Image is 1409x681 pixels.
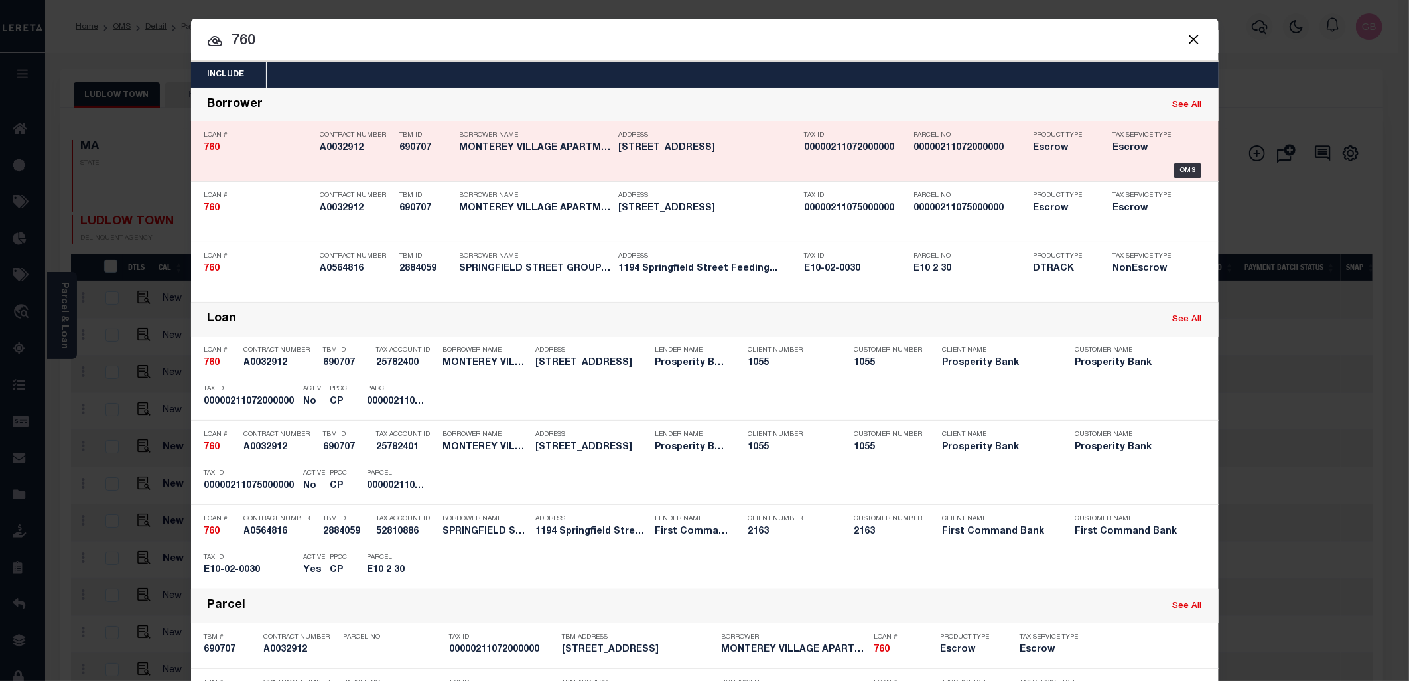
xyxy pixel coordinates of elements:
[805,192,907,200] p: Tax ID
[1020,633,1080,641] p: Tax Service Type
[304,481,324,492] h5: No
[320,131,393,139] p: Contract Number
[536,442,649,453] h5: 2930 KINGS ROAD Dallas, TX 75219
[874,633,934,641] p: Loan #
[204,264,220,273] strong: 760
[330,396,348,408] h5: CP
[536,346,649,354] p: Address
[874,644,934,656] h5: 760
[914,131,1027,139] p: Parcel No
[460,264,612,275] h5: SPRINGFIELD STREET GROUP, LLC
[204,443,220,452] strong: 760
[655,358,728,369] h5: Prosperity Bank
[324,358,370,369] h5: 690707
[400,192,453,200] p: TBM ID
[244,431,317,439] p: Contract Number
[244,346,317,354] p: Contract Number
[941,644,1000,656] h5: Escrow
[324,442,370,453] h5: 690707
[330,565,348,576] h5: CP
[460,143,612,154] h5: MONTEREY VILLAGE APARTMENTS LLC
[304,396,324,408] h5: No
[805,203,907,214] h5: 00000211075000000
[943,346,1055,354] p: Client Name
[204,515,237,523] p: Loan #
[655,526,728,538] h5: First Command Bank
[204,396,297,408] h5: 00000211072000000
[204,203,314,214] h5: 760
[400,252,453,260] p: TBM ID
[204,204,220,213] strong: 760
[1075,515,1188,523] p: Customer Name
[854,358,921,369] h5: 1055
[204,527,220,536] strong: 760
[854,346,923,354] p: Customer Number
[854,431,923,439] p: Customer Number
[619,143,798,154] h5: 2930 KINGS RD DALLAS,TX 75219-1253
[1075,526,1188,538] h5: First Command Bank
[619,252,798,260] p: Address
[304,554,326,562] p: Active
[204,442,237,453] h5: 760
[204,554,297,562] p: Tax ID
[368,481,427,492] h5: 00000211075000000
[460,203,612,214] h5: MONTEREY VILLAGE APARTMENTS LLC
[1173,602,1202,611] a: See All
[1034,203,1093,214] h5: Escrow
[1173,101,1202,110] a: See All
[191,30,1219,53] input: Start typing...
[748,431,835,439] p: Client Number
[204,644,257,656] h5: 690707
[324,526,370,538] h5: 2884059
[324,431,370,439] p: TBM ID
[1174,163,1201,178] div: OMS
[460,131,612,139] p: Borrower Name
[655,431,728,439] p: Lender Name
[619,131,798,139] p: Address
[377,346,436,354] p: Tax Account ID
[330,385,348,393] p: PPCC
[854,442,921,453] h5: 1055
[941,633,1000,641] p: Product Type
[204,346,237,354] p: Loan #
[805,143,907,154] h5: 00000211072000000
[943,442,1055,453] h5: Prosperity Bank
[1185,31,1203,48] button: Close
[655,442,728,453] h5: Prosperity Bank
[204,252,314,260] p: Loan #
[304,565,324,576] h5: Yes
[320,203,393,214] h5: A0032912
[619,192,798,200] p: Address
[204,526,237,538] h5: 760
[854,515,923,523] p: Customer Number
[1020,644,1080,656] h5: Escrow
[400,131,453,139] p: TBM ID
[1034,192,1093,200] p: Product Type
[264,633,337,641] p: Contract Number
[324,515,370,523] p: TBM ID
[874,645,890,654] strong: 760
[563,644,715,656] h5: 2930 KINGS RD DALLAS,TX 75219-1253
[244,442,317,453] h5: A0032912
[536,431,649,439] p: Address
[805,264,907,275] h5: E10-02-0030
[320,143,393,154] h5: A0032912
[244,358,317,369] h5: A0032912
[320,192,393,200] p: Contract Number
[1113,143,1179,154] h5: Escrow
[264,644,337,656] h5: A0032912
[377,526,436,538] h5: 52810886
[1034,264,1093,275] h5: DTRACK
[191,62,261,88] button: Include
[748,442,835,453] h5: 1055
[943,431,1055,439] p: Client Name
[1075,442,1188,453] h5: Prosperity Bank
[320,264,393,275] h5: A0564816
[204,358,237,369] h5: 760
[204,192,314,200] p: Loan #
[914,252,1027,260] p: Parcel No
[460,252,612,260] p: Borrower Name
[748,515,835,523] p: Client Number
[1075,346,1188,354] p: Customer Name
[1113,203,1179,214] h5: Escrow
